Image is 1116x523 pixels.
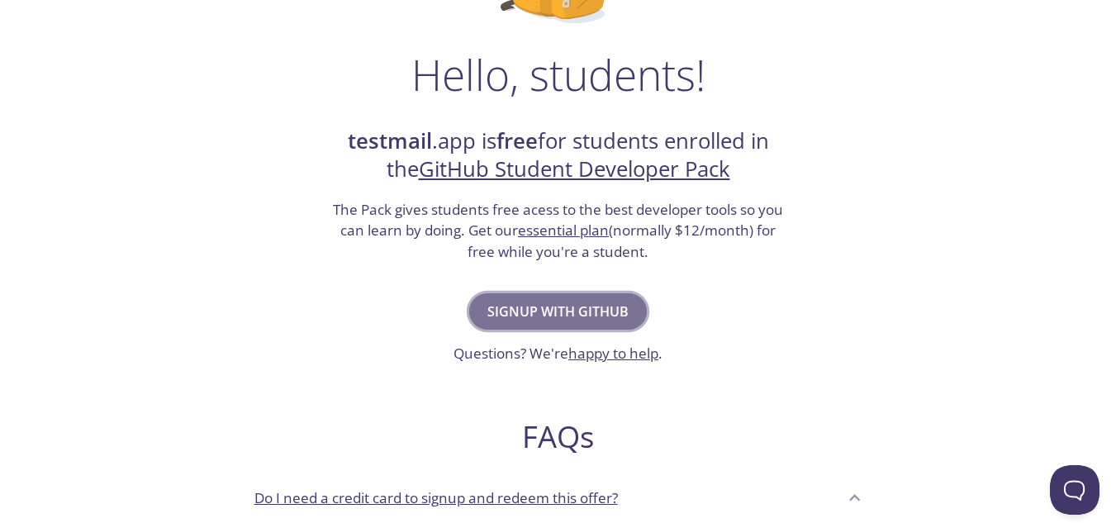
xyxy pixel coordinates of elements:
[241,475,876,520] div: Do I need a credit card to signup and redeem this offer?
[469,293,647,330] button: Signup with GitHub
[454,343,662,364] h3: Questions? We're .
[496,126,538,155] strong: free
[241,418,876,455] h2: FAQs
[487,300,629,323] span: Signup with GitHub
[331,127,786,184] h2: .app is for students enrolled in the
[254,487,618,509] p: Do I need a credit card to signup and redeem this offer?
[518,221,609,240] a: essential plan
[419,155,730,183] a: GitHub Student Developer Pack
[1050,465,1099,515] iframe: Help Scout Beacon - Open
[411,50,705,99] h1: Hello, students!
[568,344,658,363] a: happy to help
[348,126,432,155] strong: testmail
[331,199,786,263] h3: The Pack gives students free acess to the best developer tools so you can learn by doing. Get our...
